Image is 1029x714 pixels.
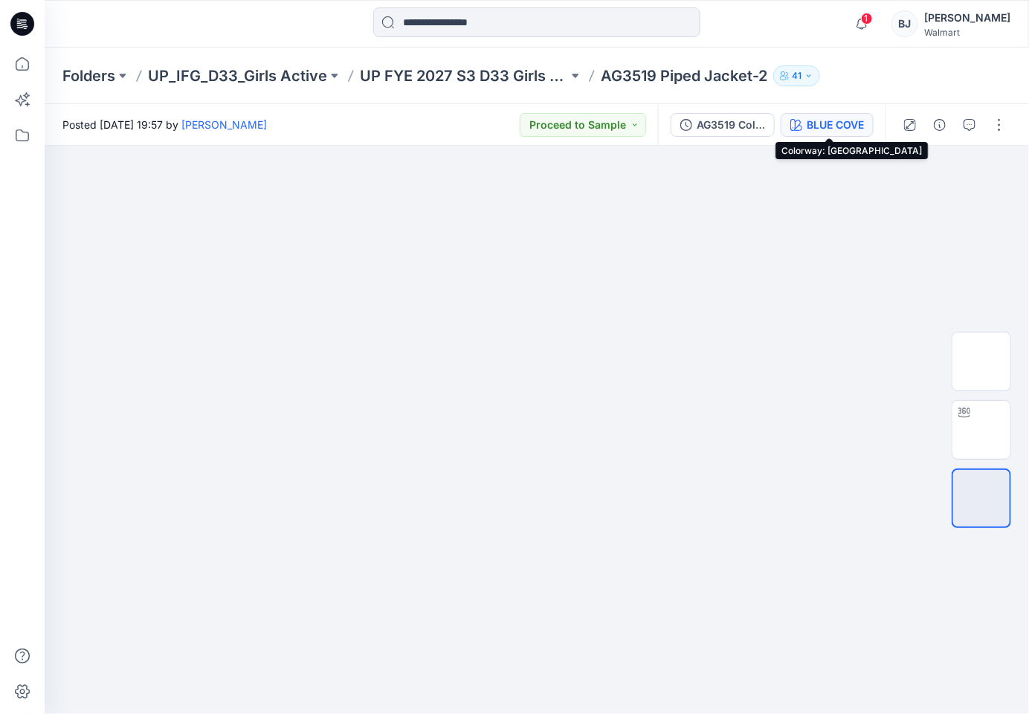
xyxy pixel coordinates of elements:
[671,113,775,137] button: AG3519 Color Update
[928,113,952,137] button: Details
[148,65,327,86] a: UP_IFG_D33_Girls Active
[62,117,267,132] span: Posted [DATE] 19:57 by
[601,65,767,86] p: AG3519 Piped Jacket-2
[181,118,267,131] a: [PERSON_NAME]
[861,13,873,25] span: 1
[697,117,765,133] div: AG3519 Color Update
[62,65,115,86] a: Folders
[891,10,918,37] div: BJ
[773,65,820,86] button: 41
[360,65,568,86] a: UP FYE 2027 S3 D33 Girls Active IFG
[924,9,1010,27] div: [PERSON_NAME]
[781,113,874,137] button: BLUE COVE
[924,27,1010,38] div: Walmart
[792,68,801,84] p: 41
[807,117,864,133] div: BLUE COVE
